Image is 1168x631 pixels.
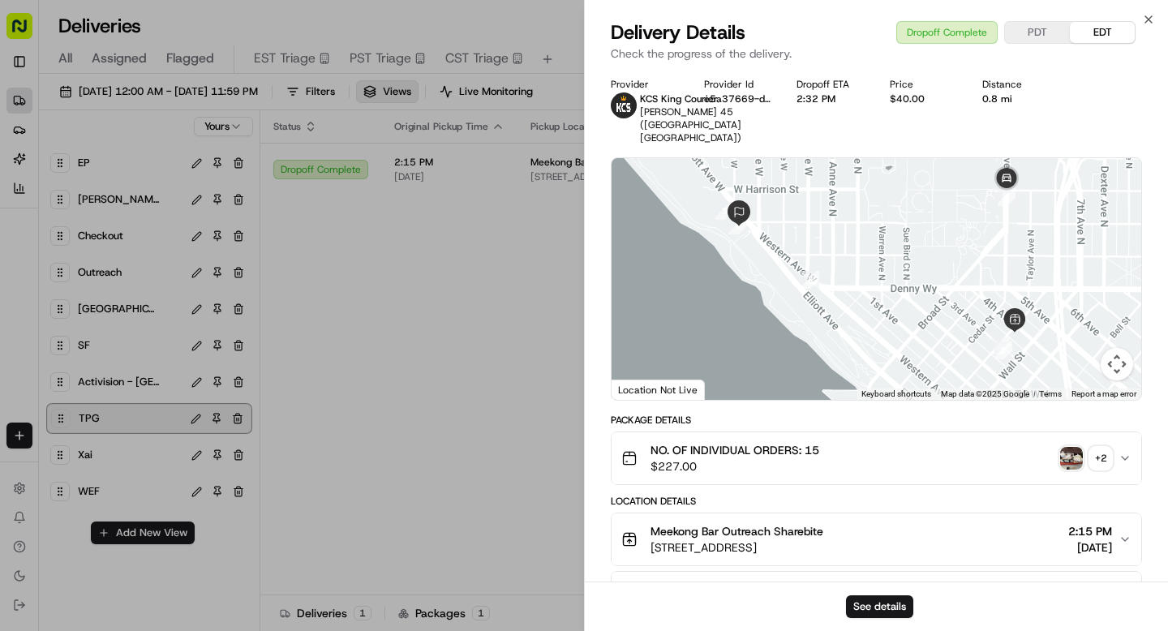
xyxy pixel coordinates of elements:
button: Map camera controls [1101,348,1133,380]
span: Delivery Details [611,19,745,45]
div: 5 [801,271,819,289]
span: 2:15 PM [1068,523,1112,539]
div: $40.00 [890,92,957,105]
p: Welcome 👋 [16,65,295,91]
div: + 2 [1089,447,1112,470]
div: 0.8 mi [982,92,1050,105]
button: e5a37669-d63c-1b38-f614-77dd50e1bd4f [704,92,771,105]
img: Nash [16,16,49,49]
a: Terms [1039,389,1062,398]
img: 1736555255976-a54dd68f-1ca7-489b-9aae-adbdc363a1c4 [16,155,45,184]
a: Powered byPylon [114,274,196,287]
div: Price [890,78,957,91]
button: photo_proof_of_pickup image+2 [1060,447,1112,470]
a: 💻API Documentation [131,229,267,258]
span: [STREET_ADDRESS] [651,539,823,556]
span: KCS King Courier [640,92,718,105]
span: Meekong Bar Outreach Sharebite [651,523,823,539]
span: Knowledge Base [32,235,124,251]
span: Pylon [161,275,196,287]
div: 💻 [137,237,150,250]
p: Check the progress of the delivery. [611,45,1142,62]
input: Clear [42,105,268,122]
div: 2 [994,341,1012,359]
button: EDT [1070,22,1135,43]
button: See details [846,595,913,618]
div: Provider [611,78,678,91]
span: [DATE] [1068,539,1112,556]
span: API Documentation [153,235,260,251]
button: PDT [1005,22,1070,43]
a: Report a map error [1071,389,1136,398]
div: Provider Id [704,78,771,91]
div: 6 [998,188,1016,206]
button: Keyboard shortcuts [861,388,931,400]
button: Start new chat [276,160,295,179]
div: Dropoff ETA [797,78,864,91]
span: $227.00 [651,458,819,474]
img: photo_proof_of_pickup image [1060,447,1083,470]
span: Map data ©2025 Google [941,389,1029,398]
div: 2:32 PM [797,92,864,105]
button: Meekong Bar Outreach Sharebite[STREET_ADDRESS]2:15 PM[DATE] [612,513,1141,565]
span: [PERSON_NAME] 45 ([GEOGRAPHIC_DATA] [GEOGRAPHIC_DATA]) [640,105,741,144]
span: NO. OF INDIVIDUAL ORDERS: 15 [651,442,819,458]
div: Start new chat [55,155,266,171]
a: 📗Knowledge Base [10,229,131,258]
div: Location Details [611,495,1142,508]
div: We're available if you need us! [55,171,205,184]
div: 3 [715,202,733,220]
div: Location Not Live [612,380,705,400]
div: 📗 [16,237,29,250]
div: Package Details [611,414,1142,427]
button: NO. OF INDIVIDUAL ORDERS: 15$227.00photo_proof_of_pickup image+2 [612,432,1141,484]
div: Distance [982,78,1050,91]
div: 1 [992,337,1010,354]
img: kcs-delivery.png [611,92,637,118]
a: Open this area in Google Maps (opens a new window) [616,379,669,400]
img: Google [616,379,669,400]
